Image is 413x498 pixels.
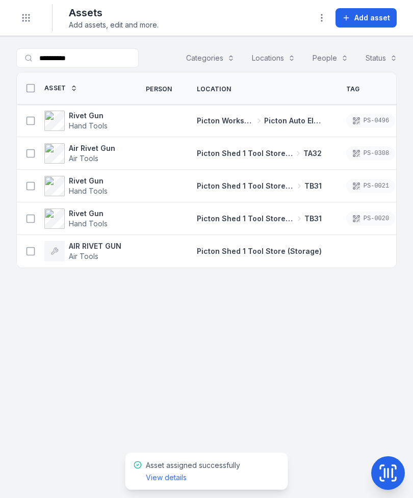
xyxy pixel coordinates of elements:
span: TB31 [304,214,322,224]
button: Add asset [335,8,397,28]
h2: Assets [69,6,159,20]
a: Picton Workshops & BaysPicton Auto Electrical Bay [197,116,322,126]
span: Person [146,85,172,93]
span: Asset [44,84,66,92]
span: Picton Shed 1 Tool Store (Storage) [197,214,294,224]
span: TA32 [303,148,322,159]
a: Air Rivet GunAir Tools [44,143,115,164]
a: View details [146,473,187,483]
div: PS-0020 [346,212,395,226]
span: Air Tools [69,252,98,260]
div: PS-0496 [346,114,395,128]
a: Picton Shed 1 Tool Store (Storage) [197,246,322,256]
strong: Air Rivet Gun [69,143,115,153]
span: Hand Tools [69,219,108,228]
span: Location [197,85,231,93]
button: People [306,48,355,68]
button: Locations [245,48,302,68]
strong: Rivet Gun [69,176,108,186]
span: Hand Tools [69,121,108,130]
button: Toggle navigation [16,8,36,28]
a: AIR RIVET GUNAir Tools [44,241,121,261]
span: Hand Tools [69,187,108,195]
span: Picton Workshops & Bays [197,116,254,126]
span: Picton Shed 1 Tool Store (Storage) [197,148,293,159]
button: Categories [179,48,241,68]
a: Rivet GunHand Tools [44,111,108,131]
a: Asset [44,84,78,92]
strong: AIR RIVET GUN [69,241,121,251]
a: Picton Shed 1 Tool Store (Storage)TB31 [197,214,322,224]
a: Picton Shed 1 Tool Store (Storage)TB31 [197,181,322,191]
a: Picton Shed 1 Tool Store (Storage)TA32 [197,148,322,159]
span: Air Tools [69,154,98,163]
span: Picton Shed 1 Tool Store (Storage) [197,181,294,191]
a: Rivet GunHand Tools [44,208,108,229]
span: Add asset [354,13,390,23]
span: TB31 [304,181,322,191]
a: Rivet GunHand Tools [44,176,108,196]
div: PS-0308 [346,146,395,161]
div: PS-0021 [346,179,395,193]
span: Add assets, edit and more. [69,20,159,30]
span: Picton Auto Electrical Bay [264,116,322,126]
span: Asset assigned successfully [146,461,240,482]
strong: Rivet Gun [69,208,108,219]
button: Status [359,48,404,68]
span: Tag [346,85,360,93]
span: Picton Shed 1 Tool Store (Storage) [197,247,322,255]
strong: Rivet Gun [69,111,108,121]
